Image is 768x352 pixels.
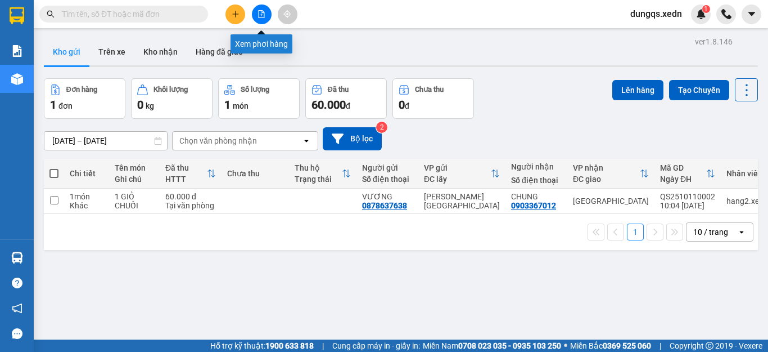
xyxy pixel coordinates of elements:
[362,175,413,184] div: Số điện thoại
[115,175,154,184] div: Ghi chú
[278,5,297,24] button: aim
[511,192,562,201] div: CHUNG
[146,101,154,110] span: kg
[458,341,561,350] strong: 0708 023 035 - 0935 103 250
[295,163,342,172] div: Thu hộ
[165,163,207,172] div: Đã thu
[621,7,691,21] span: dungqs.xedn
[660,175,706,184] div: Ngày ĐH
[660,201,715,210] div: 10:04 [DATE]
[311,98,346,112] span: 60.000
[511,201,556,210] div: 0903367012
[165,192,216,201] div: 60.000 đ
[50,98,56,112] span: 1
[612,80,663,100] button: Lên hàng
[567,159,654,189] th: Toggle SortBy
[265,341,314,350] strong: 1900 633 818
[695,35,733,48] div: ver 1.8.146
[187,38,252,65] button: Hàng đã giao
[418,159,505,189] th: Toggle SortBy
[115,192,154,210] div: 1 GIỎ CHUỐI
[399,98,405,112] span: 0
[511,162,562,171] div: Người nhận
[392,78,474,119] button: Chưa thu0đ
[12,278,22,288] span: question-circle
[153,86,188,93] div: Khối lượng
[12,303,22,314] span: notification
[224,98,231,112] span: 1
[346,101,350,110] span: đ
[322,340,324,352] span: |
[573,197,649,206] div: [GEOGRAPHIC_DATA]
[704,5,708,13] span: 1
[11,73,23,85] img: warehouse-icon
[573,175,640,184] div: ĐC giao
[47,10,55,18] span: search
[627,224,644,240] button: 1
[257,10,265,18] span: file-add
[179,135,257,146] div: Chọn văn phòng nhận
[423,340,561,352] span: Miền Nam
[305,78,387,119] button: Đã thu60.000đ
[160,159,222,189] th: Toggle SortBy
[165,201,216,210] div: Tại văn phòng
[564,344,567,348] span: ⚪️
[44,38,89,65] button: Kho gửi
[134,38,187,65] button: Kho nhận
[66,86,97,93] div: Đơn hàng
[70,201,103,210] div: Khác
[362,201,407,210] div: 0878637638
[702,5,710,13] sup: 1
[70,192,103,201] div: 1 món
[696,9,706,19] img: icon-new-feature
[747,9,757,19] span: caret-down
[726,169,768,178] div: Nhân viên
[362,163,413,172] div: Người gửi
[737,228,746,237] svg: open
[660,163,706,172] div: Mã GD
[660,192,715,201] div: QS2510110002
[424,163,491,172] div: VP gửi
[570,340,651,352] span: Miền Bắc
[328,86,349,93] div: Đã thu
[252,5,272,24] button: file-add
[405,101,409,110] span: đ
[12,328,22,339] span: message
[11,45,23,57] img: solution-icon
[58,101,73,110] span: đơn
[332,340,420,352] span: Cung cấp máy in - giấy in:
[165,175,207,184] div: HTTT
[44,132,167,150] input: Select a date range.
[424,192,500,210] div: [PERSON_NAME][GEOGRAPHIC_DATA]
[603,341,651,350] strong: 0369 525 060
[227,169,283,178] div: Chưa thu
[415,86,444,93] div: Chưa thu
[283,10,291,18] span: aim
[424,175,491,184] div: ĐC lấy
[241,86,269,93] div: Số lượng
[44,78,125,119] button: Đơn hàng1đơn
[295,175,342,184] div: Trạng thái
[232,10,240,18] span: plus
[511,176,562,185] div: Số điện thoại
[218,78,300,119] button: Số lượng1món
[10,7,24,24] img: logo-vxr
[289,159,356,189] th: Toggle SortBy
[721,9,731,19] img: phone-icon
[70,169,103,178] div: Chi tiết
[231,34,292,54] div: Xem phơi hàng
[573,163,640,172] div: VP nhận
[706,342,713,350] span: copyright
[11,252,23,264] img: warehouse-icon
[115,163,154,172] div: Tên món
[726,197,768,206] div: hang2.xedn
[669,80,729,100] button: Tạo Chuyến
[376,122,387,133] sup: 2
[659,340,661,352] span: |
[233,101,249,110] span: món
[89,38,134,65] button: Trên xe
[137,98,143,112] span: 0
[302,136,311,145] svg: open
[131,78,213,119] button: Khối lượng0kg
[62,8,195,20] input: Tìm tên, số ĐT hoặc mã đơn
